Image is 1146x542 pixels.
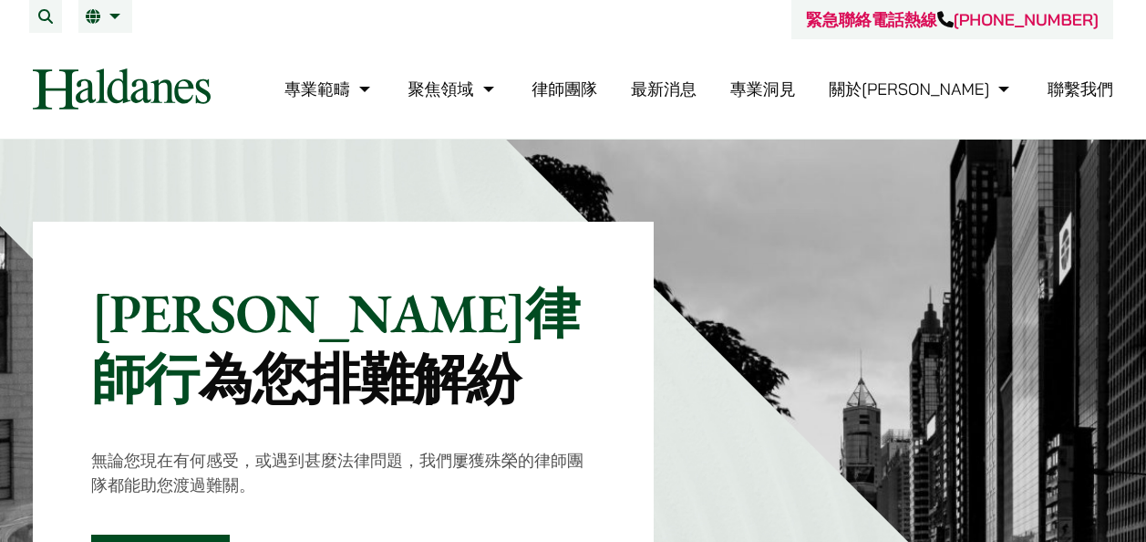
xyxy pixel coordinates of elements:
p: [PERSON_NAME]律師行 [91,280,595,412]
a: 專業範疇 [284,78,375,99]
a: 繁 [86,9,125,24]
img: Logo of Haldanes [33,68,211,109]
a: 聯繫我們 [1048,78,1113,99]
a: 專業洞見 [730,78,796,99]
a: 律師團隊 [532,78,597,99]
a: 最新消息 [631,78,697,99]
p: 無論您現在有何感受，或遇到甚麼法律問題，我們屢獲殊榮的律師團隊都能助您渡過難關。 [91,448,595,497]
mark: 為您排難解紛 [199,343,521,414]
a: 關於何敦 [829,78,1014,99]
a: 緊急聯絡電話熱線[PHONE_NUMBER] [806,9,1099,30]
a: 聚焦領域 [408,78,499,99]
